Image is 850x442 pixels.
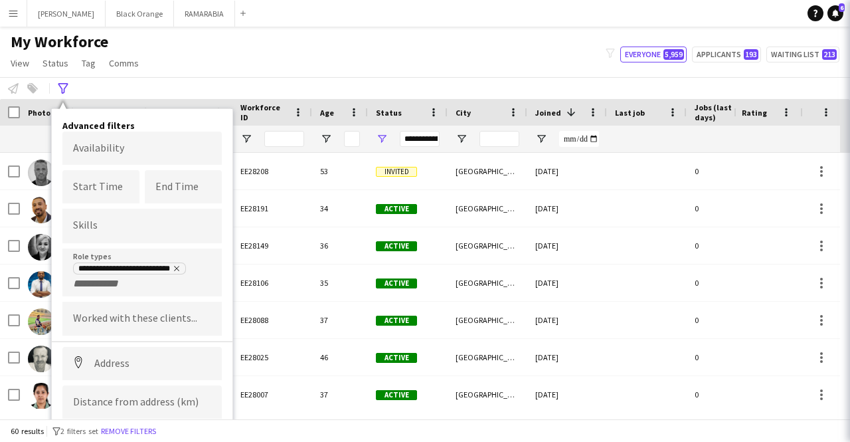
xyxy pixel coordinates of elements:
[28,160,54,186] img: Ed Jarman
[28,197,54,223] img: Amr Ashry
[76,55,101,72] a: Tag
[170,265,181,275] delete-icon: Remove tag
[27,1,106,27] button: [PERSON_NAME]
[11,32,108,52] span: My Workforce
[240,102,288,122] span: Workforce ID
[376,167,417,177] span: Invited
[839,3,845,12] span: 6
[742,108,767,118] span: Rating
[73,220,211,232] input: Type to search skills...
[167,108,207,118] span: Last Name
[106,1,174,27] button: Black Orange
[376,108,402,118] span: Status
[687,190,773,227] div: 0
[109,57,139,69] span: Comms
[535,108,561,118] span: Joined
[312,339,368,376] div: 46
[232,227,312,264] div: EE28149
[376,316,417,326] span: Active
[527,376,607,413] div: [DATE]
[5,55,35,72] a: View
[320,133,332,145] button: Open Filter Menu
[687,376,773,413] div: 0
[312,302,368,338] div: 37
[692,47,761,62] button: Applicants193
[527,153,607,189] div: [DATE]
[376,390,417,400] span: Active
[376,241,417,251] span: Active
[448,339,527,376] div: [GEOGRAPHIC_DATA]
[559,131,599,147] input: Joined Filter Input
[82,57,96,69] span: Tag
[766,47,839,62] button: Waiting list213
[37,55,74,72] a: Status
[240,133,252,145] button: Open Filter Menu
[28,234,54,261] img: Alexandra Lasocka
[744,49,758,60] span: 193
[78,265,181,275] div: AV Technical Project Manager
[663,49,684,60] span: 5,959
[822,49,837,60] span: 213
[687,302,773,338] div: 0
[448,227,527,264] div: [GEOGRAPHIC_DATA]
[527,190,607,227] div: [DATE]
[527,227,607,264] div: [DATE]
[174,1,235,27] button: RAMARABIA
[312,376,368,413] div: 37
[42,57,68,69] span: Status
[28,346,54,372] img: Rory Kilmartin
[687,339,773,376] div: 0
[28,308,54,335] img: Wael Itani
[527,302,607,338] div: [DATE]
[28,271,54,298] img: Dillon Pink
[448,190,527,227] div: [GEOGRAPHIC_DATA]
[312,227,368,264] div: 36
[687,265,773,301] div: 0
[104,55,144,72] a: Comms
[376,133,388,145] button: Open Filter Menu
[55,80,71,96] app-action-btn: Advanced filters
[448,153,527,189] div: [GEOGRAPHIC_DATA]
[232,376,312,413] div: EE28007
[687,153,773,189] div: 0
[232,339,312,376] div: EE28025
[232,265,312,301] div: EE28106
[620,47,687,62] button: Everyone5,959
[376,204,417,214] span: Active
[456,108,471,118] span: City
[312,153,368,189] div: 53
[615,108,645,118] span: Last job
[527,265,607,301] div: [DATE]
[448,376,527,413] div: [GEOGRAPHIC_DATA]
[376,278,417,288] span: Active
[527,339,607,376] div: [DATE]
[312,190,368,227] div: 34
[60,426,98,436] span: 2 filters set
[376,353,417,363] span: Active
[232,190,312,227] div: EE28191
[448,302,527,338] div: [GEOGRAPHIC_DATA]
[320,108,334,118] span: Age
[73,278,129,290] input: + Role type
[28,383,54,409] img: Utsa Bhattacharya
[94,108,135,118] span: First Name
[73,313,211,325] input: Type to search clients...
[448,265,527,301] div: [GEOGRAPHIC_DATA]
[479,131,519,147] input: City Filter Input
[28,108,50,118] span: Photo
[827,5,843,21] a: 6
[344,131,360,147] input: Age Filter Input
[98,424,159,439] button: Remove filters
[62,120,222,132] h4: Advanced filters
[312,265,368,301] div: 35
[264,131,304,147] input: Workforce ID Filter Input
[232,302,312,338] div: EE28088
[535,133,547,145] button: Open Filter Menu
[687,227,773,264] div: 0
[232,153,312,189] div: EE28208
[695,102,749,122] span: Jobs (last 90 days)
[11,57,29,69] span: View
[456,133,467,145] button: Open Filter Menu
